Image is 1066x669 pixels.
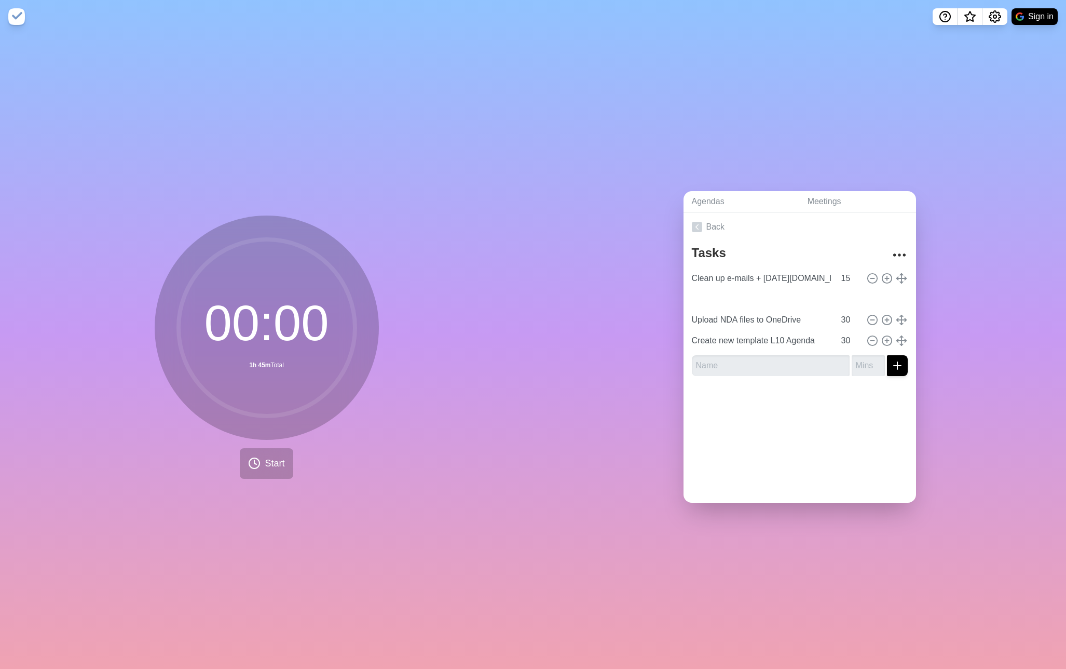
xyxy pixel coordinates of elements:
a: Agendas [684,191,799,212]
img: google logo [1016,12,1024,21]
input: Name [688,268,835,289]
input: Mins [852,355,885,376]
span: Start [265,457,284,471]
input: Mins [837,330,862,351]
button: What’s new [958,8,982,25]
input: Name [688,310,835,330]
a: Meetings [799,191,916,212]
button: Settings [982,8,1007,25]
button: More [889,245,910,265]
input: Mins [837,310,862,330]
button: Help [933,8,958,25]
input: Mins [837,268,862,289]
button: Sign in [1012,8,1058,25]
a: Back [684,212,916,242]
input: Name [688,330,835,351]
img: timeblocks logo [8,8,25,25]
button: Start [240,448,293,479]
input: Name [692,355,850,376]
